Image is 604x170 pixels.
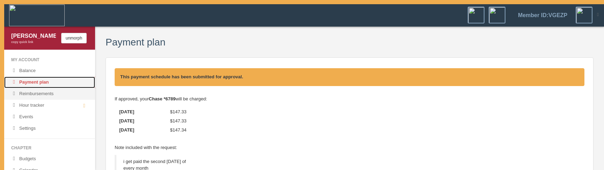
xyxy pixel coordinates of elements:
[4,143,95,153] li: Chapter
[115,68,584,86] div: This payment schedule has been submitted for approval.
[170,118,186,123] span: $147.33
[170,127,186,133] span: $147.34
[119,127,134,133] span: [DATE]
[115,144,202,151] p: Note included with the request:
[170,109,186,114] span: $147.33
[4,65,95,77] a: Balance
[4,100,95,111] a: Hour tracker
[61,33,87,43] button: unmorph
[106,37,165,48] h3: Payment plan
[4,123,95,134] a: Settings
[119,118,134,123] span: [DATE]
[115,95,584,103] p: If approved, your will be charged:
[119,109,134,114] span: [DATE]
[4,153,95,165] a: Budgets
[4,55,95,65] li: My Account
[4,88,95,100] a: Reimbursements
[11,32,56,40] div: [PERSON_NAME] Jordan
[4,111,95,123] a: Events
[11,40,56,44] div: copy quick link
[149,96,176,101] span: Chase *6789
[510,5,576,26] a: Member ID: VGEZP
[4,77,95,88] a: Payment plan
